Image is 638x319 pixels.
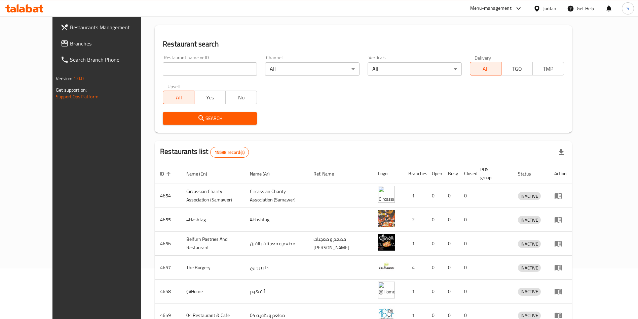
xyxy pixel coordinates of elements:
img: #Hashtag [378,210,395,227]
td: ذا بيرجري [245,256,308,280]
span: INACTIVE [518,288,541,295]
button: Search [163,112,257,125]
span: Name (Ar) [250,170,278,178]
span: TMP [535,64,561,74]
span: Status [518,170,540,178]
span: ID [160,170,173,178]
td: مطعم و معجنات [PERSON_NAME] [308,232,373,256]
div: All [265,62,359,76]
td: 0 [426,184,443,208]
td: 0 [426,208,443,232]
th: Branches [403,163,426,184]
td: 4656 [155,232,181,256]
span: Version: [56,74,72,83]
img: The Burgery [378,258,395,275]
td: 0 [459,184,475,208]
div: Menu [554,192,567,200]
td: Belfurn Pastries And Restaurant [181,232,245,256]
td: 0 [459,208,475,232]
td: 0 [459,232,475,256]
td: 1 [403,280,426,304]
span: Search Branch Phone [70,56,154,64]
td: The Burgery [181,256,245,280]
span: INACTIVE [518,240,541,248]
td: 0 [426,256,443,280]
span: TGO [504,64,530,74]
span: Search [168,114,252,123]
div: Menu [554,240,567,248]
td: ​Circassian ​Charity ​Association​ (Samawer) [245,184,308,208]
span: Restaurants Management [70,23,154,31]
div: INACTIVE [518,240,541,248]
input: Search for restaurant name or ID.. [163,62,257,76]
img: @Home [378,282,395,298]
td: 0 [443,256,459,280]
div: INACTIVE [518,264,541,272]
td: 0 [459,256,475,280]
div: Total records count [210,147,249,158]
a: Branches [55,35,159,52]
td: #Hashtag [181,208,245,232]
td: #Hashtag [245,208,308,232]
td: 0 [443,232,459,256]
td: 4658 [155,280,181,304]
td: 0 [443,280,459,304]
div: Menu-management [470,4,512,12]
td: 0 [426,280,443,304]
label: Delivery [475,55,491,60]
div: Export file [553,144,569,160]
a: Search Branch Phone [55,52,159,68]
td: 1 [403,184,426,208]
td: 4654 [155,184,181,208]
td: 0 [443,208,459,232]
span: POS group [480,165,504,182]
span: No [228,93,254,102]
td: @Home [181,280,245,304]
td: 1 [403,232,426,256]
span: All [166,93,192,102]
div: Menu [554,287,567,295]
td: آت هوم [245,280,308,304]
td: 4655 [155,208,181,232]
h2: Restaurant search [163,39,564,49]
span: Ref. Name [313,170,343,178]
span: S [627,5,629,12]
th: Closed [459,163,475,184]
label: Upsell [167,84,180,89]
th: Action [549,163,572,184]
button: TGO [501,62,533,75]
td: 0 [426,232,443,256]
span: Branches [70,39,154,47]
th: Busy [443,163,459,184]
a: Support.OpsPlatform [56,92,99,101]
button: Yes [194,91,226,104]
img: ​Circassian ​Charity ​Association​ (Samawer) [378,186,395,203]
td: ​Circassian ​Charity ​Association​ (Samawer) [181,184,245,208]
button: All [163,91,194,104]
span: INACTIVE [518,216,541,224]
div: Jordan [543,5,556,12]
div: Menu [554,216,567,224]
a: Restaurants Management [55,19,159,35]
button: TMP [532,62,564,75]
button: All [470,62,501,75]
button: No [225,91,257,104]
span: 1.0.0 [73,74,84,83]
th: Logo [373,163,403,184]
td: 4657 [155,256,181,280]
h2: Restaurants list [160,147,249,158]
span: Get support on: [56,86,87,94]
span: INACTIVE [518,192,541,200]
th: Open [426,163,443,184]
span: Name (En) [186,170,216,178]
span: INACTIVE [518,264,541,272]
span: All [473,64,499,74]
td: 4 [403,256,426,280]
img: Belfurn Pastries And Restaurant [378,234,395,251]
td: 0 [459,280,475,304]
div: All [368,62,462,76]
span: 15588 record(s) [211,149,249,156]
td: 2 [403,208,426,232]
